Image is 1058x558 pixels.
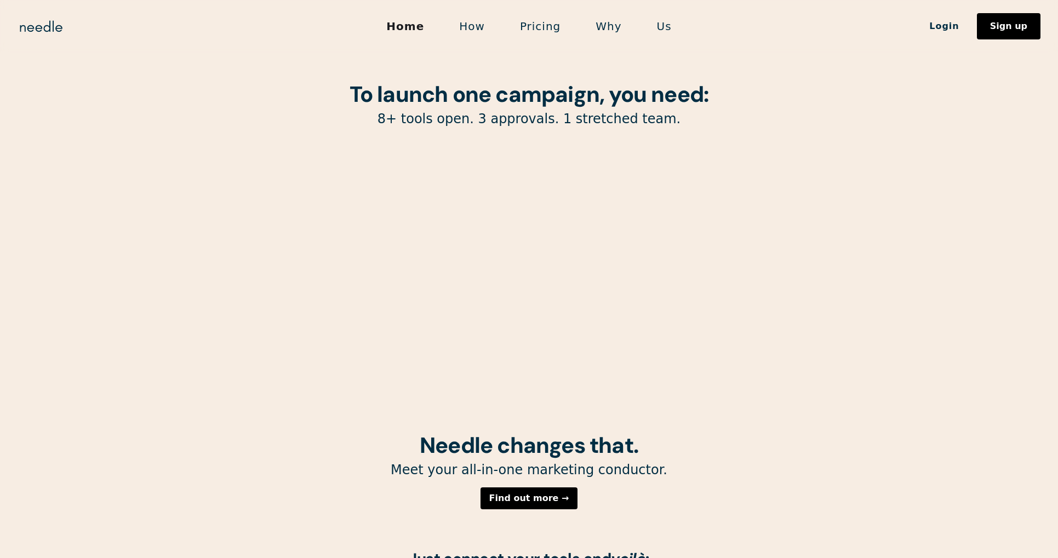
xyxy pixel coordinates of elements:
a: Sign up [977,13,1040,39]
a: Why [578,15,639,38]
a: Login [912,17,977,36]
p: 8+ tools open. 3 approvals. 1 stretched team. [250,111,809,128]
p: Meet your all-in-one marketing conductor. [250,462,809,479]
div: Find out more → [489,494,569,503]
div: Sign up [990,22,1027,31]
a: Home [369,15,442,38]
a: Find out more → [481,487,578,509]
a: Us [639,15,689,38]
strong: To launch one campaign, you need: [350,80,709,108]
a: How [442,15,502,38]
strong: Needle changes that. [420,431,638,459]
a: Pricing [502,15,578,38]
